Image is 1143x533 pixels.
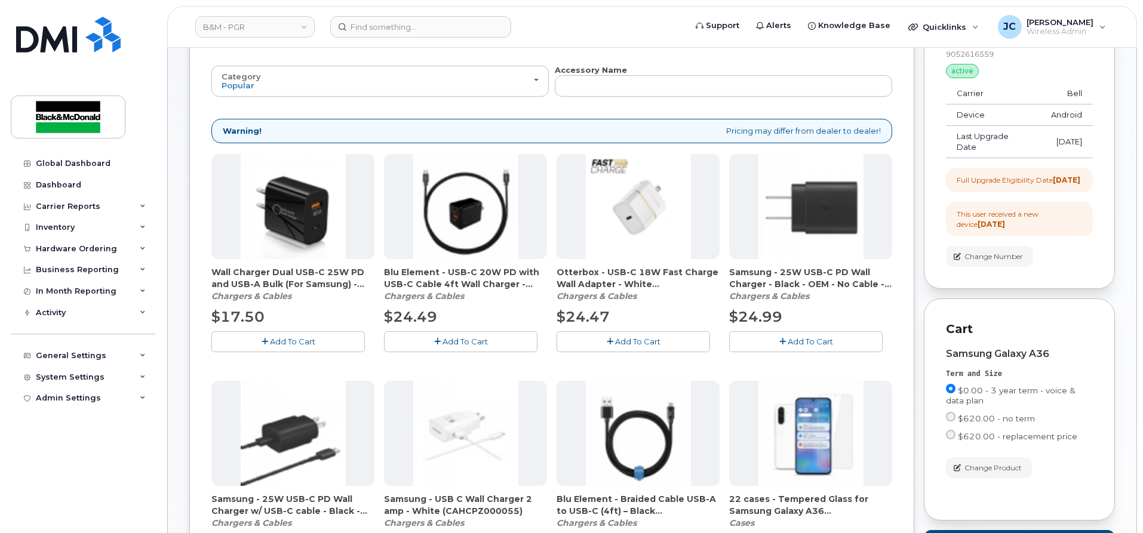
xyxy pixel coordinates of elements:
[211,291,291,301] em: Chargers & Cables
[946,430,955,439] input: $620.00 - replacement price
[946,246,1033,267] button: Change Number
[557,331,710,352] button: Add To Cart
[766,20,791,32] span: Alerts
[1040,104,1093,126] td: Android
[946,49,1093,59] div: 9052616559
[384,266,547,302] div: Blu Element - USB-C 20W PD with USB-C Cable 4ft Wall Charger - Black (CAHCPZ000096)
[557,266,720,290] span: Otterbox - USB-C 18W Fast Charge Wall Adapter - White (CAHCAP000074)
[964,251,1023,262] span: Change Number
[706,20,739,32] span: Support
[958,432,1077,441] span: $620.00 - replacement price
[964,463,1022,473] span: Change Product
[729,493,892,517] span: 22 cases - Tempered Glass for Samsung Galaxy A36 (CATGBE000138)
[729,517,754,528] em: Cases
[330,16,511,38] input: Find something...
[1040,83,1093,104] td: Bell
[211,66,549,97] button: Category Popular
[946,412,955,421] input: $620.00 - no term
[957,209,1082,229] div: This user received a new device
[800,14,899,38] a: Knowledge Base
[946,386,1076,405] span: $0.00 - 3 year term - voice & data plan
[557,266,720,302] div: Otterbox - USB-C 18W Fast Charge Wall Adapter - White (CAHCAP000074)
[384,266,547,290] span: Blu Element - USB-C 20W PD with USB-C Cable 4ft Wall Charger - Black (CAHCPZ000096)
[195,16,315,38] a: B&M - PGR
[211,308,265,325] span: $17.50
[729,493,892,529] div: 22 cases - Tempered Glass for Samsung Galaxy A36 (CATGBE000138)
[443,337,488,346] span: Add To Cart
[384,291,464,301] em: Chargers & Cables
[222,81,254,90] span: Popular
[555,65,627,75] strong: Accessory Name
[729,308,782,325] span: $24.99
[946,64,979,78] div: active
[384,493,547,517] span: Samsung - USB C Wall Charger 2 amp - White (CAHCPZ000055)
[384,493,547,529] div: Samsung - USB C Wall Charger 2 amp - White (CAHCPZ000055)
[557,308,610,325] span: $24.47
[990,15,1114,39] div: Jackie Cox
[978,220,1005,229] strong: [DATE]
[729,266,892,290] span: Samsung - 25W USB-C PD Wall Charger - Black - OEM - No Cable - (CAHCPZ000081)
[946,369,1093,379] div: Term and Size
[958,414,1035,423] span: $620.00 - no term
[946,126,1040,158] td: Last Upgrade Date
[413,381,518,486] img: accessory36354.JPG
[1003,20,1016,34] span: JC
[211,266,374,302] div: Wall Charger Dual USB-C 25W PD and USB-A Bulk (For Samsung) - Black (CAHCBE000093)
[729,291,809,301] em: Chargers & Cables
[384,331,537,352] button: Add To Cart
[241,381,346,486] img: accessory36709.JPG
[413,154,518,259] img: accessory36347.JPG
[1027,17,1093,27] span: [PERSON_NAME]
[222,72,261,81] span: Category
[788,337,833,346] span: Add To Cart
[211,517,291,528] em: Chargers & Cables
[729,331,883,352] button: Add To Cart
[923,22,966,32] span: Quicklinks
[946,83,1040,104] td: Carrier
[586,381,691,486] img: accessory36348.JPG
[1053,175,1080,184] strong: [DATE]
[687,14,748,38] a: Support
[557,493,720,529] div: Blu Element - Braided Cable USB-A to USB-C (4ft) – Black (CAMIPZ000176)
[900,15,987,39] div: Quicklinks
[748,14,800,38] a: Alerts
[1027,27,1093,36] span: Wireless Admin
[946,384,955,393] input: $0.00 - 3 year term - voice & data plan
[557,493,720,517] span: Blu Element - Braided Cable USB-A to USB-C (4ft) – Black (CAMIPZ000176)
[1040,126,1093,158] td: [DATE]
[270,337,315,346] span: Add To Cart
[729,266,892,302] div: Samsung - 25W USB-C PD Wall Charger - Black - OEM - No Cable - (CAHCPZ000081)
[957,175,1080,185] div: Full Upgrade Eligibility Date
[211,331,365,352] button: Add To Cart
[241,154,346,259] img: accessory36907.JPG
[211,266,374,290] span: Wall Charger Dual USB-C 25W PD and USB-A Bulk (For Samsung) - Black (CAHCBE000093)
[586,154,691,259] img: accessory36681.JPG
[384,517,464,528] em: Chargers & Cables
[211,493,374,529] div: Samsung - 25W USB-C PD Wall Charger w/ USB-C cable - Black - OEM (CAHCPZ000082)
[557,517,637,528] em: Chargers & Cables
[758,154,864,259] img: accessory36708.JPG
[758,381,864,486] img: accessory37072.JPG
[946,321,1093,338] p: Cart
[946,104,1040,126] td: Device
[384,308,437,325] span: $24.49
[946,349,1093,359] div: Samsung Galaxy A36
[615,337,660,346] span: Add To Cart
[211,493,374,517] span: Samsung - 25W USB-C PD Wall Charger w/ USB-C cable - Black - OEM (CAHCPZ000082)
[557,291,637,301] em: Chargers & Cables
[946,457,1032,478] button: Change Product
[223,125,262,137] strong: Warning!
[211,119,892,143] div: Pricing may differ from dealer to dealer!
[818,20,890,32] span: Knowledge Base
